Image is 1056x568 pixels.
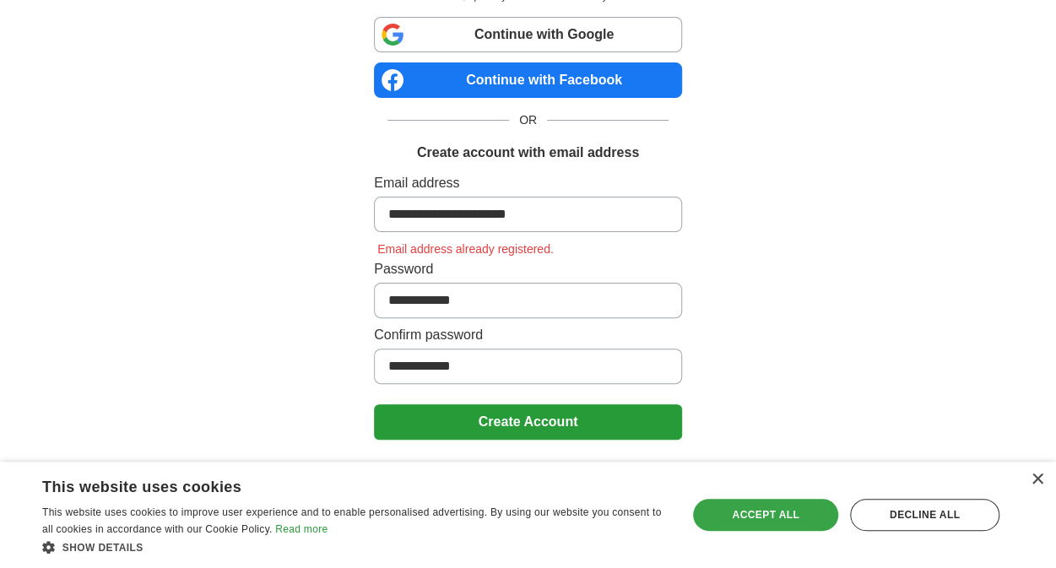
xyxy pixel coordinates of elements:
[1031,473,1043,486] div: Close
[374,259,682,279] label: Password
[374,242,557,256] span: Email address already registered.
[693,499,837,531] div: Accept all
[42,506,661,535] span: This website uses cookies to improve user experience and to enable personalised advertising. By u...
[850,499,999,531] div: Decline all
[42,538,669,555] div: Show details
[374,173,682,193] label: Email address
[275,523,328,535] a: Read more, opens a new window
[374,17,682,52] a: Continue with Google
[374,404,682,440] button: Create Account
[417,143,639,163] h1: Create account with email address
[42,472,626,497] div: This website uses cookies
[62,542,144,554] span: Show details
[509,111,547,129] span: OR
[374,325,682,345] label: Confirm password
[374,62,682,98] a: Continue with Facebook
